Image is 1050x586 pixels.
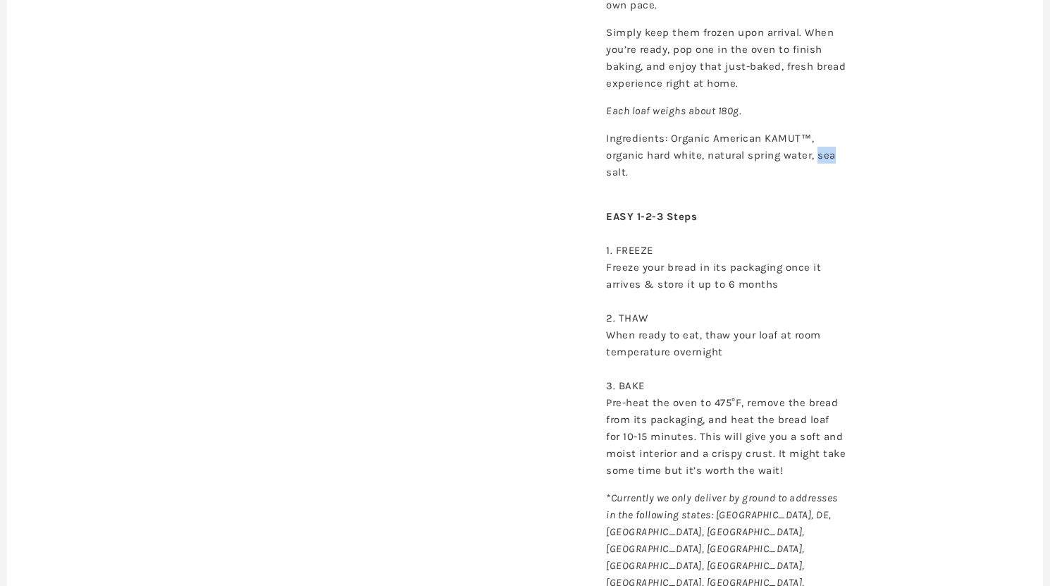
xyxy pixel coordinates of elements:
[606,130,846,181] p: Ingredients: Organic American KAMUT™, organic hard white, natural spring water, sea salt.
[606,104,741,117] em: Each loaf weighs about 180g.
[606,24,846,92] p: Simply keep them frozen upon arrival. When you’re ready, pop one in the oven to finish baking, an...
[606,210,697,223] strong: EASY 1-2-3 Steps
[606,191,846,479] p: 1. FREEZE Freeze your bread in its packaging once it arrives & store it up to 6 months 2. THAW Wh...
